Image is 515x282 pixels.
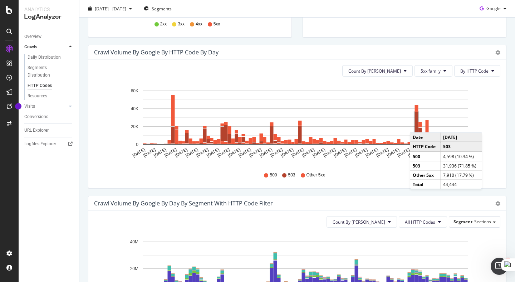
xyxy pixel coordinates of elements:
[354,147,368,158] text: [DATE]
[196,21,202,27] span: 4xx
[178,21,185,27] span: 3xx
[130,266,138,271] text: 20M
[290,147,305,158] text: [DATE]
[440,142,482,151] td: 503
[28,92,47,100] div: Resources
[131,106,138,111] text: 40K
[28,82,52,89] div: HTTP Codes
[142,147,157,158] text: [DATE]
[421,68,441,74] span: 5xx family
[24,140,56,148] div: Logfiles Explorer
[130,239,138,244] text: 40M
[152,5,172,11] span: Segments
[269,147,284,158] text: [DATE]
[259,147,273,158] text: [DATE]
[327,216,397,228] button: Count By [PERSON_NAME]
[28,64,67,79] div: Segments Distribution
[24,103,35,110] div: Visits
[214,21,220,27] span: 5xx
[333,147,347,158] text: [DATE]
[28,64,74,79] a: Segments Distribution
[477,3,509,14] button: Google
[440,170,482,180] td: 7,910 (17.79 %)
[491,258,508,275] iframe: Intercom live chat
[280,147,294,158] text: [DATE]
[440,161,482,170] td: 31,936 (71.85 %)
[375,147,389,158] text: [DATE]
[505,258,511,263] span: 1
[410,133,440,142] td: Date
[95,5,126,11] span: [DATE] - [DATE]
[440,151,482,161] td: 4,598 (10.34 %)
[28,54,61,61] div: Daily Distribution
[227,147,241,158] text: [DATE]
[440,180,482,189] td: 44,444
[306,172,325,178] span: Other 5xx
[495,201,500,206] div: gear
[24,43,67,51] a: Crawls
[333,219,385,225] span: Count By Day
[94,49,219,56] div: Crawl Volume by google by HTTP Code by Day
[163,147,178,158] text: [DATE]
[248,147,263,158] text: [DATE]
[343,147,358,158] text: [DATE]
[94,200,273,207] div: Crawl Volume by google by Day by Segment with HTTP Code Filter
[453,219,472,225] span: Segment
[206,147,220,158] text: [DATE]
[28,54,74,61] a: Daily Distribution
[185,147,199,158] text: [DATE]
[24,13,73,21] div: LogAnalyzer
[24,113,48,121] div: Conversions
[24,127,49,134] div: URL Explorer
[312,147,326,158] text: [DATE]
[454,65,500,77] button: By HTTP Code
[410,170,440,180] td: Other 5xx
[399,216,447,228] button: All HTTP Codes
[15,103,21,110] div: Tooltip anchor
[415,65,452,77] button: 5xx family
[24,33,74,40] a: Overview
[28,92,74,100] a: Resources
[24,43,37,51] div: Crawls
[24,140,74,148] a: Logfiles Explorer
[136,142,138,147] text: 0
[160,21,167,27] span: 2xx
[132,147,146,158] text: [DATE]
[85,3,135,14] button: [DATE] - [DATE]
[131,88,138,93] text: 60K
[195,147,210,158] text: [DATE]
[141,3,175,14] button: Segments
[342,65,413,77] button: Count By [PERSON_NAME]
[486,5,501,11] span: Google
[397,147,411,158] text: [DATE]
[474,219,491,225] span: Sections
[270,172,277,178] span: 500
[237,147,252,158] text: [DATE]
[174,147,188,158] text: [DATE]
[131,124,138,129] text: 20K
[410,151,440,161] td: 500
[24,103,67,110] a: Visits
[410,180,440,189] td: Total
[410,161,440,170] td: 503
[216,147,231,158] text: [DATE]
[28,82,74,89] a: HTTP Codes
[24,33,41,40] div: Overview
[386,147,400,158] text: [DATE]
[365,147,379,158] text: [DATE]
[301,147,315,158] text: [DATE]
[153,147,167,158] text: [DATE]
[410,142,440,151] td: HTTP Code
[288,172,295,178] span: 503
[460,68,489,74] span: By HTTP Code
[24,113,74,121] a: Conversions
[24,127,74,134] a: URL Explorer
[495,50,500,55] div: gear
[94,82,500,165] svg: A chart.
[322,147,337,158] text: [DATE]
[440,133,482,142] td: [DATE]
[348,68,401,74] span: Count By Day
[405,219,435,225] span: All HTTP Codes
[24,6,73,13] div: Analytics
